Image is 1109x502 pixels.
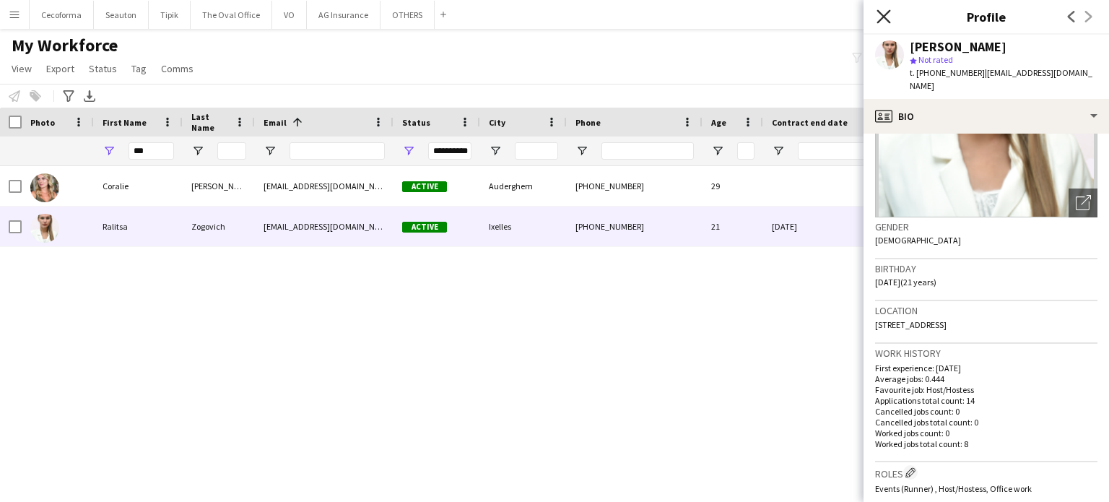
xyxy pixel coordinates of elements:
[161,62,193,75] span: Comms
[402,222,447,233] span: Active
[515,142,558,160] input: City Filter Input
[402,181,447,192] span: Active
[264,144,277,157] button: Open Filter Menu
[575,117,601,128] span: Phone
[30,214,59,243] img: Ralitsa Zogovich
[910,67,1092,91] span: | [EMAIL_ADDRESS][DOMAIN_NAME]
[489,144,502,157] button: Open Filter Menu
[737,142,754,160] input: Age Filter Input
[12,62,32,75] span: View
[910,67,985,78] span: t. [PHONE_NUMBER]
[711,144,724,157] button: Open Filter Menu
[772,144,785,157] button: Open Filter Menu
[480,207,567,246] div: Ixelles
[875,438,1097,449] p: Worked jobs total count: 8
[255,207,393,246] div: [EMAIL_ADDRESS][DOMAIN_NAME]
[772,117,848,128] span: Contract end date
[217,142,246,160] input: Last Name Filter Input
[875,262,1097,275] h3: Birthday
[601,142,694,160] input: Phone Filter Input
[149,1,191,29] button: Tipik
[703,207,763,246] div: 21
[1069,189,1097,217] div: Open photos pop-in
[875,406,1097,417] p: Cancelled jobs count: 0
[875,235,961,246] span: [DEMOGRAPHIC_DATA]
[910,40,1006,53] div: [PERSON_NAME]
[380,1,435,29] button: OTHERS
[875,319,947,330] span: [STREET_ADDRESS]
[103,117,147,128] span: First Name
[875,277,936,287] span: [DATE] (21 years)
[875,347,1097,360] h3: Work history
[183,207,255,246] div: Zogovich
[94,1,149,29] button: Seauton
[307,1,380,29] button: AG Insurance
[94,207,183,246] div: Ralitsa
[402,117,430,128] span: Status
[40,59,80,78] a: Export
[30,173,59,202] img: Coralie Van Geem
[875,373,1097,384] p: Average jobs: 0.444
[6,59,38,78] a: View
[489,117,505,128] span: City
[30,117,55,128] span: Photo
[864,99,1109,134] div: Bio
[798,142,899,160] input: Contract end date Filter Input
[60,87,77,105] app-action-btn: Advanced filters
[567,207,703,246] div: [PHONE_NUMBER]
[255,166,393,206] div: [EMAIL_ADDRESS][DOMAIN_NAME]
[264,117,287,128] span: Email
[30,1,94,29] button: Cecoforma
[191,1,272,29] button: The Oval Office
[875,428,1097,438] p: Worked jobs count: 0
[402,144,415,157] button: Open Filter Menu
[89,62,117,75] span: Status
[290,142,385,160] input: Email Filter Input
[155,59,199,78] a: Comms
[875,220,1097,233] h3: Gender
[94,166,183,206] div: Coralie
[46,62,74,75] span: Export
[567,166,703,206] div: [PHONE_NUMBER]
[272,1,307,29] button: VO
[875,417,1097,428] p: Cancelled jobs total count: 0
[131,62,147,75] span: Tag
[191,144,204,157] button: Open Filter Menu
[126,59,152,78] a: Tag
[575,144,588,157] button: Open Filter Menu
[864,7,1109,26] h3: Profile
[875,304,1097,317] h3: Location
[918,54,953,65] span: Not rated
[129,142,174,160] input: First Name Filter Input
[875,384,1097,395] p: Favourite job: Host/Hostess
[81,87,98,105] app-action-btn: Export XLSX
[711,117,726,128] span: Age
[703,166,763,206] div: 29
[875,483,1032,494] span: Events (Runner) , Host/Hostess, Office work
[103,144,116,157] button: Open Filter Menu
[191,111,229,133] span: Last Name
[12,35,118,56] span: My Workforce
[875,395,1097,406] p: Applications total count: 14
[875,363,1097,373] p: First experience: [DATE]
[772,221,797,232] span: [DATE]
[83,59,123,78] a: Status
[875,465,1097,480] h3: Roles
[183,166,255,206] div: [PERSON_NAME]
[480,166,567,206] div: Auderghem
